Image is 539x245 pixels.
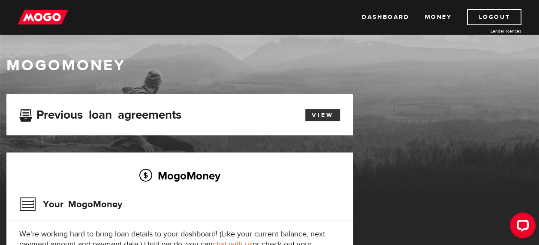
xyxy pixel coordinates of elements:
[362,9,409,25] a: Dashboard
[19,193,122,215] h3: Your MogoMoney
[305,109,340,121] a: View
[425,9,452,25] a: Money
[6,57,533,75] h1: MogoMoney
[467,9,521,25] a: Logout
[19,108,181,119] h3: Previous loan agreements
[18,9,68,25] img: mogo_logo-11ee424be714fa7cbb0f0f49df9e16ec.png
[457,28,521,34] a: Lender licences
[19,167,340,185] h2: MogoMoney
[503,209,539,245] iframe: LiveChat chat widget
